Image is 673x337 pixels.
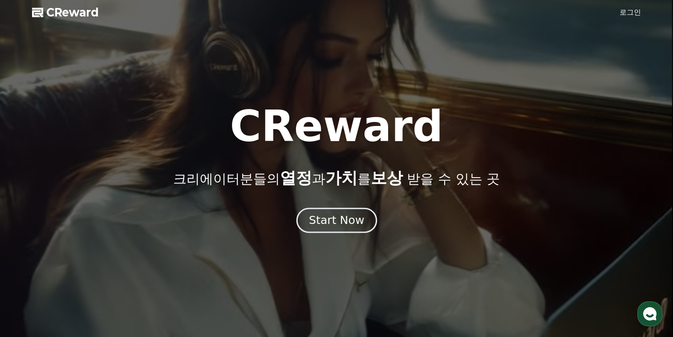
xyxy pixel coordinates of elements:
[3,263,59,285] a: 홈
[230,105,443,148] h1: CReward
[280,169,312,187] span: 열정
[32,5,99,20] a: CReward
[115,263,171,285] a: 설정
[59,263,115,285] a: 대화
[309,213,364,228] div: Start Now
[81,277,92,284] span: 대화
[620,7,641,18] a: 로그인
[46,5,99,20] span: CReward
[371,169,403,187] span: 보상
[173,169,500,187] p: 크리에이터분들의 과 를 받을 수 있는 곳
[28,276,33,284] span: 홈
[325,169,357,187] span: 가치
[298,217,375,226] a: Start Now
[138,276,148,284] span: 설정
[296,207,377,233] button: Start Now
